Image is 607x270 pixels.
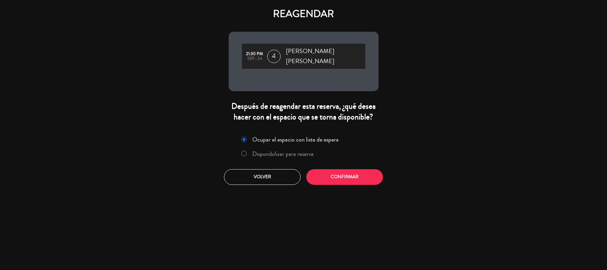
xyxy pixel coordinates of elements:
span: 4 [267,50,281,63]
div: Después de reagendar esta reserva, ¿qué desea hacer con el espacio que se torna disponible? [229,101,379,122]
div: 21:30 PM [245,52,264,56]
button: Volver [224,169,301,185]
div: sep., 24 [245,56,264,61]
label: Disponibilizar para reserva [252,151,314,157]
h4: REAGENDAR [229,8,379,20]
button: Confirmar [306,169,383,185]
span: [PERSON_NAME] [PERSON_NAME] [286,46,365,66]
label: Ocupar el espacio con lista de espera [252,137,339,143]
